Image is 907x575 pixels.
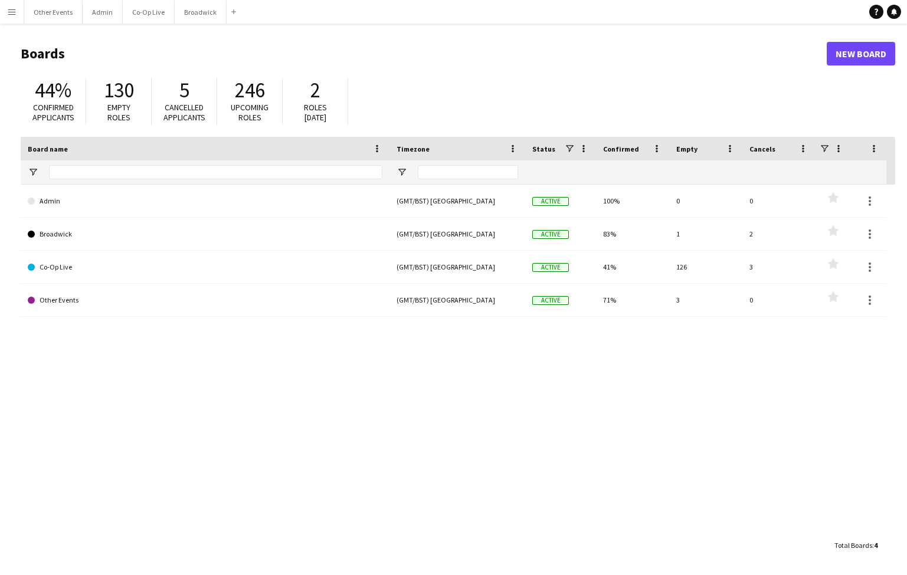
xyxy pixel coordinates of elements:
span: Active [532,230,569,239]
input: Timezone Filter Input [418,165,518,179]
div: 0 [669,185,742,217]
button: Admin [83,1,123,24]
span: 130 [104,77,134,103]
span: Cancelled applicants [163,102,205,123]
div: 71% [596,284,669,316]
span: Total Boards [834,541,872,550]
div: 3 [742,251,816,283]
button: Open Filter Menu [397,167,407,178]
div: (GMT/BST) [GEOGRAPHIC_DATA] [389,284,525,316]
span: 246 [235,77,265,103]
span: 4 [874,541,877,550]
span: Confirmed [603,144,639,153]
span: Upcoming roles [231,102,269,123]
a: Other Events [28,284,382,317]
div: 1 [669,218,742,250]
span: Active [532,263,569,272]
span: Timezone [397,144,430,153]
div: 0 [742,185,816,217]
div: : [834,534,877,557]
div: (GMT/BST) [GEOGRAPHIC_DATA] [389,218,525,250]
div: 0 [742,284,816,316]
div: (GMT/BST) [GEOGRAPHIC_DATA] [389,185,525,217]
span: Active [532,197,569,206]
span: Roles [DATE] [304,102,327,123]
span: Active [532,296,569,305]
div: 2 [742,218,816,250]
span: Empty [676,144,698,153]
button: Other Events [24,1,83,24]
button: Co-Op Live [123,1,175,24]
a: New Board [827,42,895,65]
span: Confirmed applicants [32,102,74,123]
div: (GMT/BST) [GEOGRAPHIC_DATA] [389,251,525,283]
span: Empty roles [107,102,130,123]
input: Board name Filter Input [49,165,382,179]
a: Admin [28,185,382,218]
div: 126 [669,251,742,283]
span: Status [532,144,555,153]
span: Cancels [749,144,775,153]
span: Board name [28,144,68,153]
button: Broadwick [175,1,227,24]
div: 3 [669,284,742,316]
div: 100% [596,185,669,217]
button: Open Filter Menu [28,167,38,178]
span: 5 [179,77,189,103]
span: 2 [310,77,320,103]
span: 44% [35,77,71,103]
h1: Boards [21,45,827,63]
div: 83% [596,218,669,250]
a: Broadwick [28,218,382,251]
div: 41% [596,251,669,283]
a: Co-Op Live [28,251,382,284]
